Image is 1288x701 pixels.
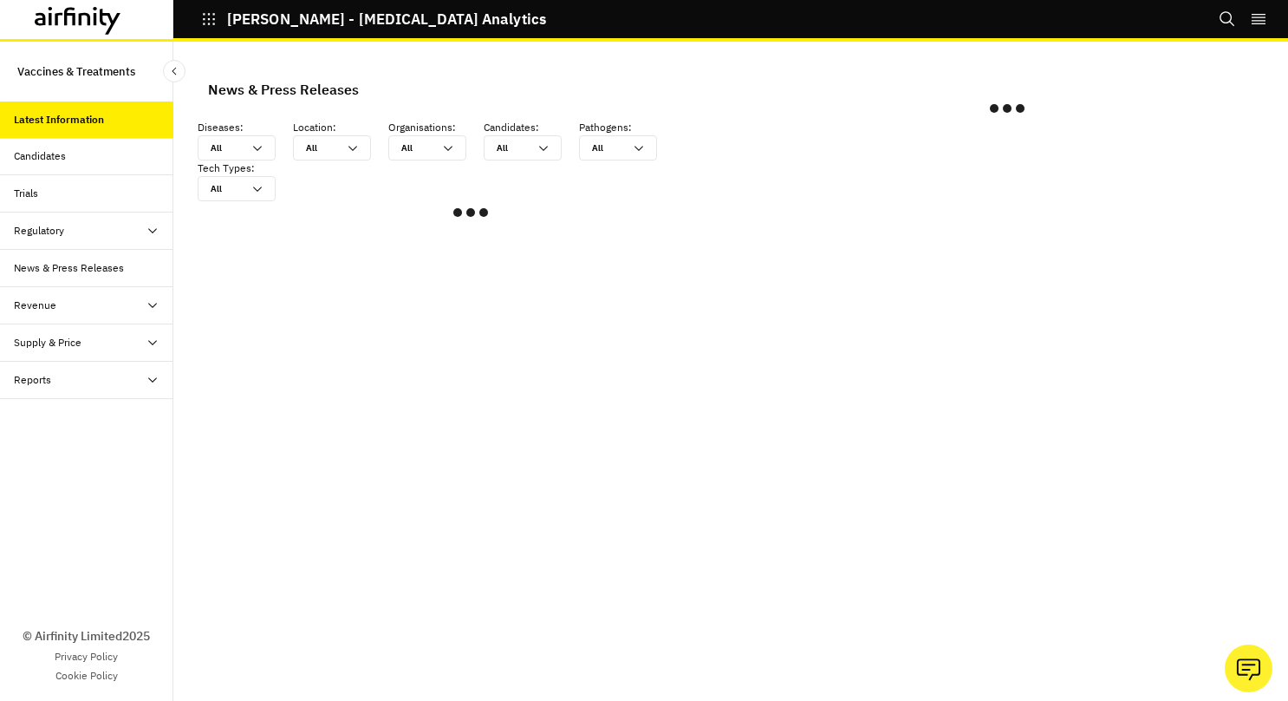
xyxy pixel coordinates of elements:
[14,260,124,276] div: News & Press Releases
[14,112,104,128] div: Latest Information
[484,120,579,135] p: Candidates :
[163,60,185,82] button: Close Sidebar
[14,372,51,388] div: Reports
[198,120,293,135] p: Diseases :
[14,223,64,239] div: Regulatory
[55,649,118,665] a: Privacy Policy
[201,4,546,34] button: [PERSON_NAME] - [MEDICAL_DATA] Analytics
[14,186,38,201] div: Trials
[208,76,359,102] div: News & Press Releases
[14,335,81,350] div: Supply & Price
[14,148,66,164] div: Candidates
[227,11,546,27] p: [PERSON_NAME] - [MEDICAL_DATA] Analytics
[579,120,674,135] p: Pathogens :
[55,668,118,684] a: Cookie Policy
[1219,4,1236,34] button: Search
[23,627,150,645] p: © Airfinity Limited 2025
[198,161,293,176] p: Tech Types :
[14,298,56,313] div: Revenue
[17,56,135,88] p: Vaccines & Treatments
[293,120,388,135] p: Location :
[388,120,484,135] p: Organisations :
[1225,645,1272,692] button: Ask our analysts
